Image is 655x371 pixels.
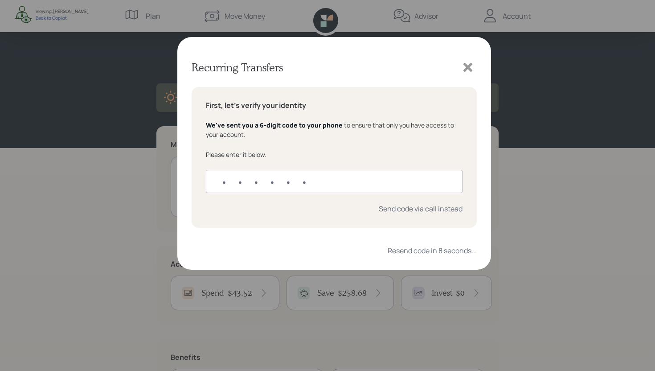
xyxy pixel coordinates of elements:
[206,101,463,110] h5: First, let's verify your identity
[206,170,463,193] input: ••••••
[206,120,463,139] div: to ensure that only you have access to your account.
[379,204,463,214] div: Send code via call instead
[206,121,343,129] span: We've sent you a 6-digit code to your phone
[206,150,463,159] div: Please enter it below.
[388,246,477,256] div: Resend code in 8 seconds...
[192,61,283,74] h3: Recurring Transfers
